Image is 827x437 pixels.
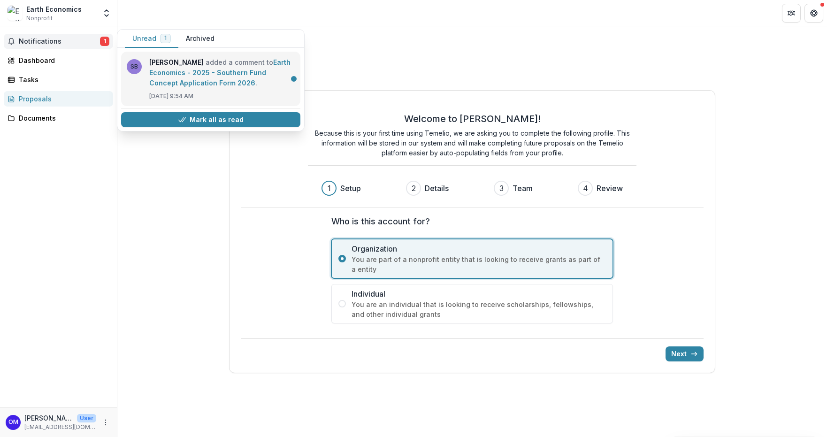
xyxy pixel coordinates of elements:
button: Mark all as read [121,112,300,127]
h3: Review [597,183,623,194]
p: User [77,414,96,422]
a: Earth Economics - 2025 - Southern Fund Concept Application Form 2026 [149,58,291,87]
h3: Setup [340,183,361,194]
h3: Details [425,183,449,194]
div: Documents [19,113,106,123]
button: More [100,417,111,428]
div: 2 [412,183,416,194]
button: Open entity switcher [100,4,113,23]
img: Earth Economics [8,6,23,21]
span: Organization [352,243,606,254]
button: Get Help [804,4,823,23]
button: Partners [782,4,801,23]
div: 1 [328,183,331,194]
a: Tasks [4,72,113,87]
h3: Team [513,183,533,194]
div: Tasks [19,75,106,84]
p: Because this is your first time using Temelio, we are asking you to complete the following profil... [308,128,636,158]
span: 1 [164,35,167,41]
span: You are part of a nonprofit entity that is looking to receive grants as part of a entity [352,254,606,274]
p: [EMAIL_ADDRESS][DOMAIN_NAME] [24,423,96,431]
span: You are an individual that is looking to receive scholarships, fellowships, and other individual ... [352,299,606,319]
p: added a comment to . [149,57,295,88]
div: 4 [583,183,588,194]
div: Dashboard [19,55,106,65]
button: Unread [125,30,178,48]
span: Notifications [19,38,100,46]
span: Individual [352,288,606,299]
div: Proposals [19,94,106,104]
label: Who is this account for? [331,215,607,228]
h2: Welcome to [PERSON_NAME]! [404,113,541,124]
a: Proposals [4,91,113,107]
a: Dashboard [4,53,113,68]
div: Progress [322,181,623,196]
p: [PERSON_NAME] [24,413,73,423]
button: Archived [178,30,222,48]
button: Notifications1 [4,34,113,49]
span: 1 [100,37,109,46]
div: Earth Economics [26,4,82,14]
span: Nonprofit [26,14,53,23]
a: Documents [4,110,113,126]
div: Olivia Molden [8,419,18,425]
div: 3 [499,183,504,194]
button: Next [666,346,704,361]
